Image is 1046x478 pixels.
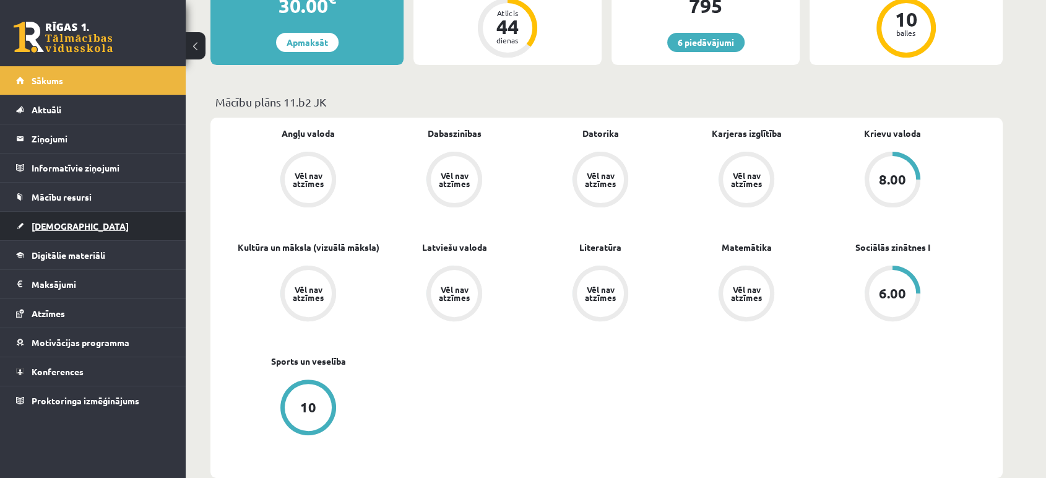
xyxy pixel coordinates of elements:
[32,308,65,319] span: Atzīmes
[864,127,921,140] a: Krievu valoda
[819,152,966,210] a: 8.00
[32,124,170,153] legend: Ziņojumi
[16,386,170,415] a: Proktoringa izmēģinājums
[879,287,906,300] div: 6.00
[888,29,925,37] div: balles
[14,22,113,53] a: Rīgas 1. Tālmācības vidusskola
[32,337,129,348] span: Motivācijas programma
[32,191,92,202] span: Mācību resursi
[16,66,170,95] a: Sākums
[489,9,526,17] div: Atlicis
[271,355,346,368] a: Sports un veselība
[729,172,764,188] div: Vēl nav atzīmes
[235,380,381,438] a: 10
[527,266,673,324] a: Vēl nav atzīmes
[583,172,618,188] div: Vēl nav atzīmes
[32,75,63,86] span: Sākums
[16,328,170,357] a: Motivācijas programma
[437,285,472,302] div: Vēl nav atzīmes
[32,395,139,406] span: Proktoringa izmēģinājums
[381,152,527,210] a: Vēl nav atzīmes
[489,37,526,44] div: dienas
[16,241,170,269] a: Digitālie materiāli
[32,104,61,115] span: Aktuāli
[879,173,906,186] div: 8.00
[238,241,379,254] a: Kultūra un māksla (vizuālā māksla)
[32,154,170,182] legend: Informatīvie ziņojumi
[16,124,170,153] a: Ziņojumi
[819,266,966,324] a: 6.00
[32,220,129,232] span: [DEMOGRAPHIC_DATA]
[32,366,84,377] span: Konferences
[579,241,621,254] a: Literatūra
[527,152,673,210] a: Vēl nav atzīmes
[16,357,170,386] a: Konferences
[729,285,764,302] div: Vēl nav atzīmes
[673,266,819,324] a: Vēl nav atzīmes
[32,250,105,261] span: Digitālie materiāli
[428,127,482,140] a: Dabaszinības
[16,95,170,124] a: Aktuāli
[422,241,487,254] a: Latviešu valoda
[235,266,381,324] a: Vēl nav atzīmes
[437,172,472,188] div: Vēl nav atzīmes
[381,266,527,324] a: Vēl nav atzīmes
[291,172,326,188] div: Vēl nav atzīmes
[16,270,170,298] a: Maksājumi
[888,9,925,29] div: 10
[855,241,930,254] a: Sociālās zinātnes I
[16,299,170,328] a: Atzīmes
[16,212,170,240] a: [DEMOGRAPHIC_DATA]
[16,154,170,182] a: Informatīvie ziņojumi
[667,33,745,52] a: 6 piedāvājumi
[583,285,618,302] div: Vēl nav atzīmes
[673,152,819,210] a: Vēl nav atzīmes
[489,17,526,37] div: 44
[291,285,326,302] div: Vēl nav atzīmes
[300,401,316,414] div: 10
[276,33,339,52] a: Apmaksāt
[235,152,381,210] a: Vēl nav atzīmes
[215,93,998,110] p: Mācību plāns 11.b2 JK
[282,127,335,140] a: Angļu valoda
[32,270,170,298] legend: Maksājumi
[712,127,782,140] a: Karjeras izglītība
[582,127,619,140] a: Datorika
[722,241,772,254] a: Matemātika
[16,183,170,211] a: Mācību resursi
